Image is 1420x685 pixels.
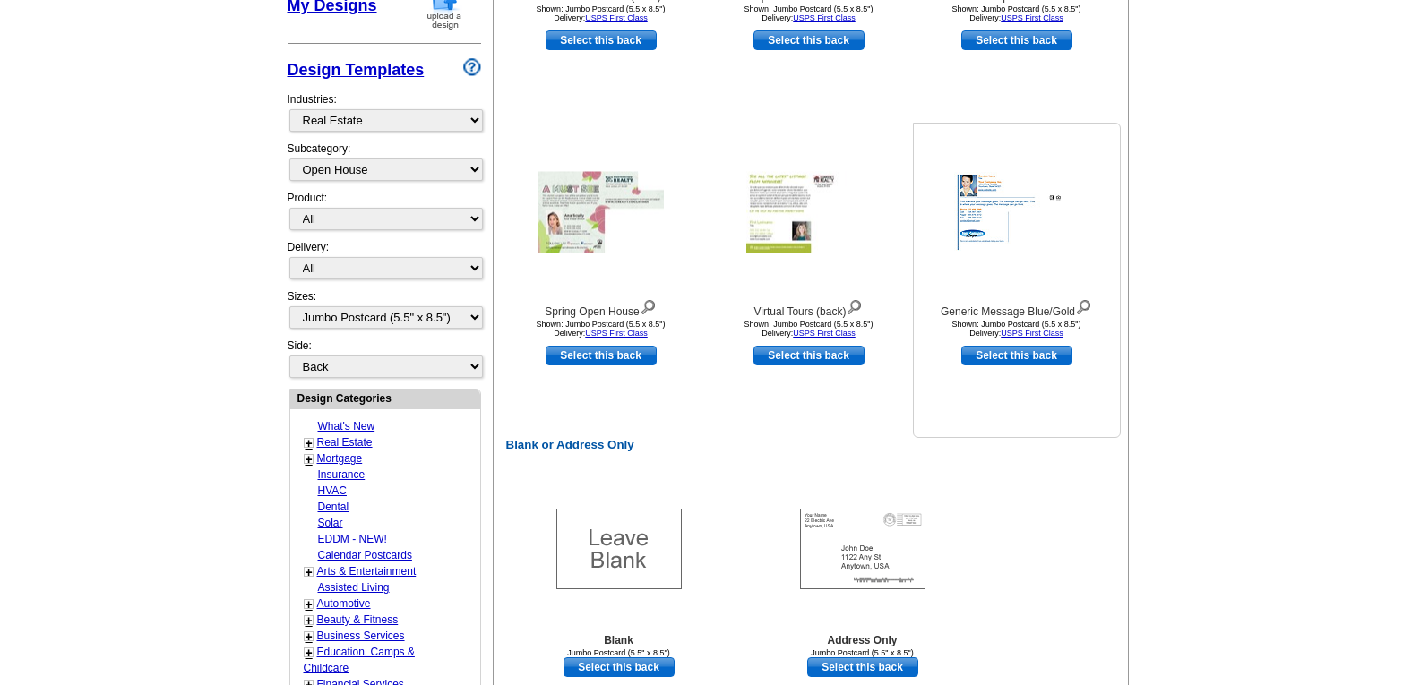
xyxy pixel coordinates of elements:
img: view design details [846,295,863,315]
a: use this design [753,346,865,365]
a: + [306,646,313,660]
div: Spring Open House [503,295,700,320]
a: USPS First Class [585,13,648,22]
div: Side: [288,338,481,380]
div: Product: [288,190,481,239]
div: Generic Message Blue/Gold [918,295,1115,320]
a: Calendar Postcards [318,549,412,561]
a: use this design [564,657,675,677]
img: Generic Message Blue/Gold [954,172,1080,253]
div: Virtual Tours (back) [710,295,908,320]
a: USPS First Class [1001,329,1063,338]
img: Spring Open House [538,172,664,253]
a: use this design [961,346,1072,365]
div: Design Categories [290,390,480,407]
div: Shown: Jumbo Postcard (5.5 x 8.5") Delivery: [503,320,700,338]
a: + [306,629,313,644]
a: USPS First Class [1001,13,1063,22]
a: Mortgage [317,452,363,465]
a: + [306,436,313,450]
a: use this design [961,30,1072,50]
b: Address Only [827,634,897,646]
a: use this design [807,657,918,677]
b: Blank [604,634,633,646]
div: Delivery: [288,239,481,288]
a: use this design [753,30,865,50]
div: Jumbo Postcard (5.5" x 8.5") [764,648,961,657]
div: Jumbo Postcard (5.5" x 8.5") [521,648,718,657]
img: Addresses Only [800,509,925,589]
a: Real Estate [317,436,373,449]
div: Shown: Jumbo Postcard (5.5 x 8.5") Delivery: [710,4,908,22]
div: Shown: Jumbo Postcard (5.5 x 8.5") Delivery: [918,320,1115,338]
a: Dental [318,501,349,513]
a: + [306,565,313,579]
a: Assisted Living [318,581,390,594]
a: USPS First Class [585,329,648,338]
a: use this design [546,346,657,365]
a: Beauty & Fitness [317,613,399,626]
img: Virtual Tours (back) [746,172,872,253]
img: view design details [640,295,657,315]
a: Automotive [317,597,371,610]
a: Business Services [317,629,405,642]
a: + [306,452,313,467]
div: Sizes: [288,288,481,338]
a: use this design [546,30,657,50]
a: HVAC [318,484,347,497]
a: EDDM - NEW! [318,533,387,545]
a: USPS First Class [793,13,856,22]
img: design-wizard-help-icon.png [463,58,481,76]
div: Subcategory: [288,141,481,190]
a: Solar [318,517,343,529]
iframe: LiveChat chat widget [1062,269,1420,685]
a: What's New [318,420,375,432]
a: + [306,613,313,628]
a: Design Templates [288,61,425,79]
div: Shown: Jumbo Postcard (5.5 x 8.5") Delivery: [918,4,1115,22]
img: Blank Template [556,509,682,589]
div: Industries: [288,82,481,141]
h2: Blank or Address Only [497,438,1132,452]
a: Arts & Entertainment [317,565,417,578]
a: Insurance [318,468,366,481]
div: Shown: Jumbo Postcard (5.5 x 8.5") Delivery: [503,4,700,22]
a: Education, Camps & Childcare [304,646,415,674]
a: USPS First Class [793,329,856,338]
div: Shown: Jumbo Postcard (5.5 x 8.5") Delivery: [710,320,908,338]
a: + [306,597,313,612]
